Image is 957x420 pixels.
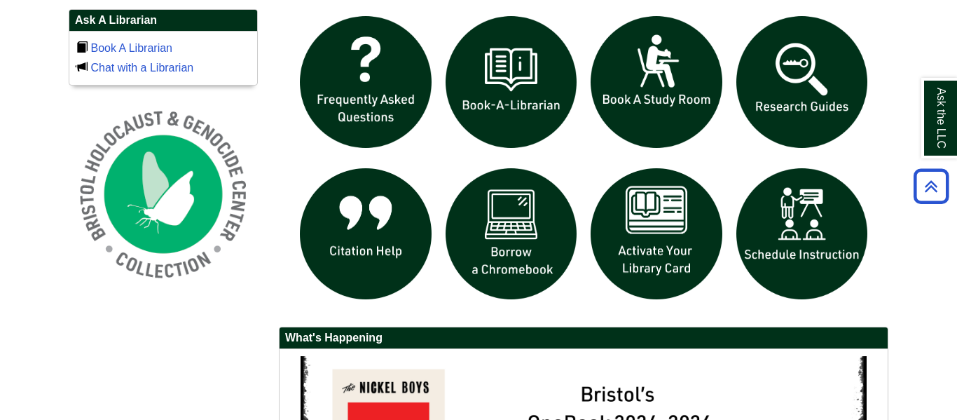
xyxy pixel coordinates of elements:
img: activate Library Card icon links to form to activate student ID into library card [584,161,729,307]
img: citation help icon links to citation help guide page [293,161,439,307]
img: book a study room icon links to book a study room web page [584,9,729,155]
h2: Ask A Librarian [69,10,257,32]
a: Chat with a Librarian [90,62,193,74]
a: Book A Librarian [90,42,172,54]
img: frequently asked questions [293,9,439,155]
img: Research Guides icon links to research guides web page [729,9,875,155]
div: slideshow [293,9,874,313]
a: Back to Top [909,177,953,196]
img: Borrow a chromebook icon links to the borrow a chromebook web page [439,161,584,307]
img: Book a Librarian icon links to book a librarian web page [439,9,584,155]
img: Holocaust and Genocide Collection [69,100,258,289]
img: For faculty. Schedule Library Instruction icon links to form. [729,161,875,307]
h2: What's Happening [280,327,888,349]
